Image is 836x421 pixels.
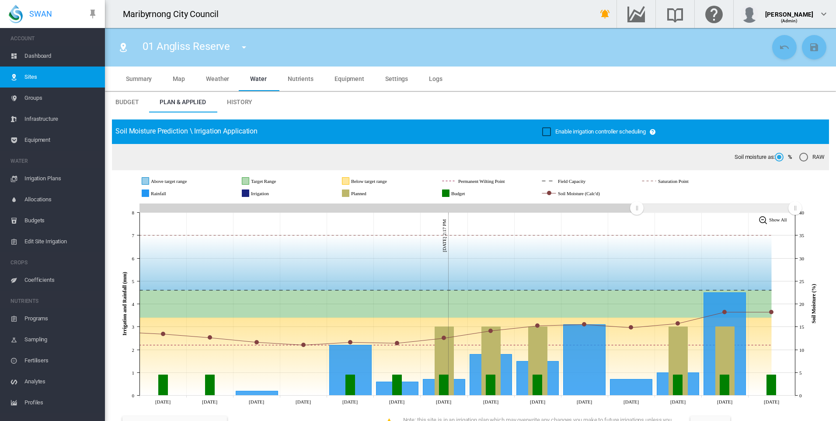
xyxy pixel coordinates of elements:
[10,32,98,46] span: ACCOUNT
[255,340,258,344] circle: Soil Moisture (Calc'd) Fri 19 Sep, 2025 11.6
[533,375,542,396] g: Budget Thu 25 Sep, 2025 0.9
[227,98,252,105] span: History
[24,130,98,151] span: Equipment
[24,371,98,392] span: Analytes
[624,399,639,404] tspan: [DATE]
[779,42,790,53] md-icon: icon-undo
[9,5,23,23] img: SWAN-Landscape-Logo-Colour-drop.png
[799,279,804,284] tspan: 25
[10,154,98,168] span: WATER
[206,75,229,82] span: Weather
[24,109,98,130] span: Infrastructure
[29,8,52,19] span: SWAN
[24,270,98,291] span: Coefficients
[629,326,633,329] circle: Soil Moisture (Calc'd) Sat 27 Sep, 2025 14.8
[799,347,804,353] tspan: 10
[717,399,732,404] tspan: [DATE]
[799,324,804,330] tspan: 15
[787,200,803,216] g: Zoom chart using cursor arrows
[132,324,135,330] tspan: 3
[132,210,135,215] tspan: 8
[799,256,804,261] tspan: 30
[115,98,139,105] span: Budget
[704,293,746,396] g: Rainfall Mon 29 Sep, 2025 4.5
[673,375,683,396] g: Budget Sun 28 Sep, 2025 0.9
[435,327,454,396] g: Planned Tue 23 Sep, 2025 3
[342,177,421,185] g: Below target range
[716,327,735,396] g: Planned Mon 29 Sep, 2025 3
[24,329,98,350] span: Sampling
[155,399,171,404] tspan: [DATE]
[132,256,135,261] tspan: 6
[10,256,98,270] span: CROPS
[24,46,98,67] span: Dashboard
[442,219,447,252] tspan: [DATE] 2:17 PM
[799,153,825,161] md-radio-button: RAW
[115,39,132,56] button: Click to go to list of Sites
[24,210,98,231] span: Budgets
[389,399,404,404] tspan: [DATE]
[24,350,98,371] span: Fertilisers
[442,189,493,197] g: Budget
[577,399,592,404] tspan: [DATE]
[132,279,135,284] tspan: 5
[482,327,501,396] g: Planned Wed 24 Sep, 2025 3
[115,127,258,135] span: Soil Moisture Prediction \ Irrigation Application
[764,399,779,404] tspan: [DATE]
[296,399,311,404] tspan: [DATE]
[429,75,442,82] span: Logs
[542,189,633,197] g: Soil Moisture (Calc'd)
[173,75,185,82] span: Map
[799,370,802,375] tspan: 5
[250,75,267,82] span: Water
[665,9,686,19] md-icon: Search the knowledge base
[642,177,721,185] g: Saturation Point
[799,210,804,215] tspan: 40
[819,9,829,19] md-icon: icon-chevron-down
[118,42,129,53] md-icon: icon-map-marker-radius
[669,327,688,396] g: Planned Sun 28 Sep, 2025 3
[142,177,222,185] g: Above target range
[770,310,773,314] circle: Soil Moisture (Calc'd) Tue 30 Sep, 2025 18.2
[385,75,408,82] span: Settings
[24,308,98,329] span: Programs
[132,393,135,398] tspan: 0
[802,35,826,60] button: Save Changes
[24,392,98,413] span: Profiles
[765,7,813,15] div: [PERSON_NAME]
[799,393,802,398] tspan: 0
[24,189,98,210] span: Allocations
[142,189,192,197] g: Rainfall
[24,88,98,109] span: Groups
[202,399,217,404] tspan: [DATE]
[235,39,253,56] button: icon-menu-down
[489,329,492,333] circle: Soil Moisture (Calc'd) Wed 24 Sep, 2025 14.1
[249,399,264,404] tspan: [DATE]
[517,361,559,396] g: Rainfall Thu 25 Sep, 2025 1.5
[676,322,679,325] circle: Soil Moisture (Calc'd) Sun 28 Sep, 2025 15.7
[775,153,792,161] md-radio-button: %
[160,98,206,105] span: Plan & Applied
[346,375,355,396] g: Budget Sun 21 Sep, 2025 0.9
[206,375,215,396] g: Budget Thu 18 Sep, 2025 0.9
[741,5,758,23] img: profile.jpg
[555,128,646,135] span: Enable irrigation controller scheduling
[670,399,686,404] tspan: [DATE]
[629,200,644,216] g: Zoom chart using cursor arrows
[342,399,358,404] tspan: [DATE]
[123,8,226,20] div: Maribyrnong City Council
[600,9,610,19] md-icon: icon-bell-ring
[132,347,134,353] tspan: 2
[799,302,804,307] tspan: 20
[393,375,402,396] g: Budget Mon 22 Sep, 2025 0.9
[236,391,278,396] g: Rainfall Fri 19 Sep, 2025 0.2
[24,231,98,252] span: Edit Site Irrigation
[536,324,539,327] circle: Soil Moisture (Calc'd) Thu 25 Sep, 2025 15.2
[302,343,305,347] circle: Soil Moisture (Calc'd) Sat 20 Sep, 2025 11
[723,310,726,314] circle: Soil Moisture (Calc'd) Mon 29 Sep, 2025 18.2
[126,75,152,82] span: Summary
[395,341,399,345] circle: Soil Moisture (Calc'd) Mon 22 Sep, 2025 11.4
[24,168,98,189] span: Irrigation Plans
[143,40,230,53] span: 01 Angliss Reserve
[10,294,98,308] span: NUTRIENTS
